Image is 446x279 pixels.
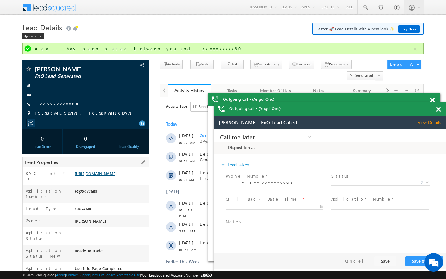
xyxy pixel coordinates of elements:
[19,248,38,254] span: 09:32 AM
[223,96,274,102] span: Outgoing call - (Angel One)
[56,248,67,252] span: System
[87,173,116,179] span: details
[19,173,33,179] span: [DATE]
[35,101,82,106] a: +xx-xxxxxxxx80
[22,33,47,38] a: Back
[73,188,149,197] div: EQ28072603
[32,33,104,41] div: Chat with us now
[40,192,233,197] div: .
[40,73,181,84] span: Lead Owner changed from to by through .
[207,51,210,56] span: X
[12,103,168,137] div: Rich Text Editor, 40788eee-0fb2-11ec-a811-0adc8a9d82c2__tab1__section1__Notes__Lead__0_lsq-form-m...
[72,42,98,47] span: [DATE] 09:25 AM
[40,229,233,234] span: Added by on
[355,73,373,78] span: Send Email
[26,188,68,199] label: Application Number
[40,241,68,246] span: Success
[40,36,117,41] span: Owner Assignment Date
[87,124,116,130] span: details
[173,87,207,93] div: Activity History
[229,106,281,111] span: Outgoing call - (Angel One)
[22,272,212,278] span: © 2025 LeadSquared | | | | |
[87,103,116,108] span: details
[73,265,149,274] div: UserInfo Page Completed
[22,22,62,32] span: Lead Details
[91,273,116,277] a: Terms of Service
[289,60,314,69] button: Converse
[19,124,33,130] span: [DATE]
[204,4,232,10] span: View Details
[329,62,345,66] span: Processes
[93,5,102,14] span: Time
[72,229,98,234] span: [DATE] 09:45 AM
[160,60,183,69] button: Activity
[111,132,147,144] div: --
[6,92,26,97] div: [DATE]
[40,124,233,130] div: .
[40,143,82,148] span: Lead Capture:
[12,67,84,73] label: Call Back Date Time
[24,144,61,149] div: Lead Score
[111,144,147,149] div: Lead Quality
[19,229,38,235] span: 09:45 AM
[73,248,149,256] div: Ready To Trade
[6,33,12,39] i: expand_more
[297,84,341,97] a: Notes
[26,230,68,241] label: Application Status
[19,222,33,228] span: [DATE]
[19,180,38,186] span: 01:54 PM
[11,33,26,41] img: d_60004797649_company_0_60004797649
[84,191,112,199] em: Start Chat
[56,273,65,277] a: About
[347,71,376,80] button: Send Email
[22,33,44,39] div: Back
[19,54,33,60] span: [DATE]
[150,78,180,84] span: Automation
[75,218,106,224] span: [PERSON_NAME]
[19,73,33,78] span: [DATE]
[6,5,85,11] span: Call me later
[12,90,30,96] label: Notes
[116,273,140,277] a: Acceptable Use
[19,110,38,122] span: 07:51 PM
[56,42,67,47] span: System
[19,61,38,67] span: 09:25 AM
[19,131,38,137] span: 11:38 AM
[122,36,223,41] span: FnO Activation Owner Assigned
[259,87,292,94] div: Member Of Lists
[40,192,82,197] span: Lead Capture:
[118,67,180,73] label: Application Number
[115,78,129,84] span: System
[6,211,26,216] div: [DATE]
[40,124,82,130] span: Lead Capture:
[19,80,38,86] span: 09:24 AM
[118,261,151,274] span: Show More
[316,26,420,32] span: Faster 🚀 Lead Details with a new look ✨
[12,44,54,50] label: Phone Number
[31,5,77,14] div: Sales Activity,Email Bounced,Email Link Clicked,Email Marked Spam,Email Opened & 136 more..
[104,60,134,65] span: Automation
[40,42,233,48] span: Added by on
[141,273,212,277] span: Your Leadsquared Account Number is
[19,43,38,48] span: 09:25 AM
[74,78,106,84] span: [PERSON_NAME]
[6,24,26,30] div: Today
[67,144,104,149] div: Disengaged
[40,54,185,65] span: FnO Lead Generated
[302,87,335,94] div: Notes
[190,60,214,69] button: Note
[87,192,116,197] span: details
[321,60,352,69] button: Processes
[35,73,113,79] span: FnO Lead Generated
[35,46,413,51] div: A call has been placed between you and +xx-xxxxxxxx80
[202,273,212,277] span: 39660
[24,132,61,144] div: 0
[19,192,33,197] span: [DATE]
[40,173,82,179] span: Lead Capture:
[19,241,33,246] span: [DATE]
[250,60,282,69] button: Sales Activity
[8,57,113,186] textarea: Type your message and hit 'Enter'
[72,248,98,252] span: [DATE] 09:32 AM
[19,143,33,148] span: [DATE]
[26,218,40,224] label: Owner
